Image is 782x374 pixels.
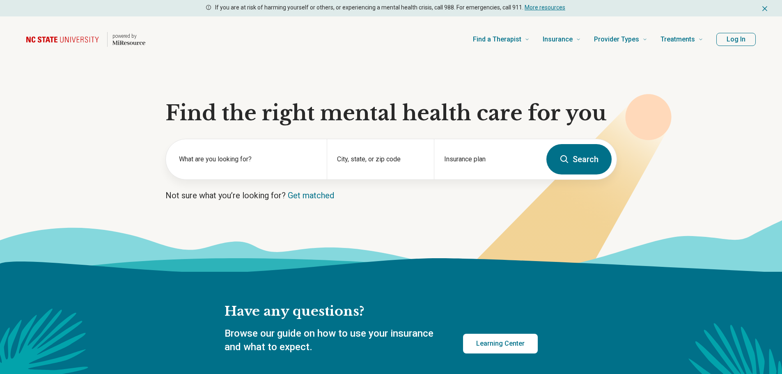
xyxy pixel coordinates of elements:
[594,34,639,45] span: Provider Types
[473,23,530,56] a: Find a Therapist
[165,101,617,126] h1: Find the right mental health care for you
[716,33,756,46] button: Log In
[525,4,565,11] a: More resources
[660,23,703,56] a: Treatments
[165,190,617,201] p: Not sure what you’re looking for?
[546,144,612,174] button: Search
[26,26,145,53] a: Home page
[761,3,769,13] button: Dismiss
[543,34,573,45] span: Insurance
[288,190,334,200] a: Get matched
[215,3,565,12] p: If you are at risk of harming yourself or others, or experiencing a mental health crisis, call 98...
[225,303,538,320] h2: Have any questions?
[543,23,581,56] a: Insurance
[179,154,317,164] label: What are you looking for?
[473,34,521,45] span: Find a Therapist
[594,23,647,56] a: Provider Types
[660,34,695,45] span: Treatments
[112,33,145,39] p: powered by
[225,327,443,354] p: Browse our guide on how to use your insurance and what to expect.
[463,334,538,353] a: Learning Center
